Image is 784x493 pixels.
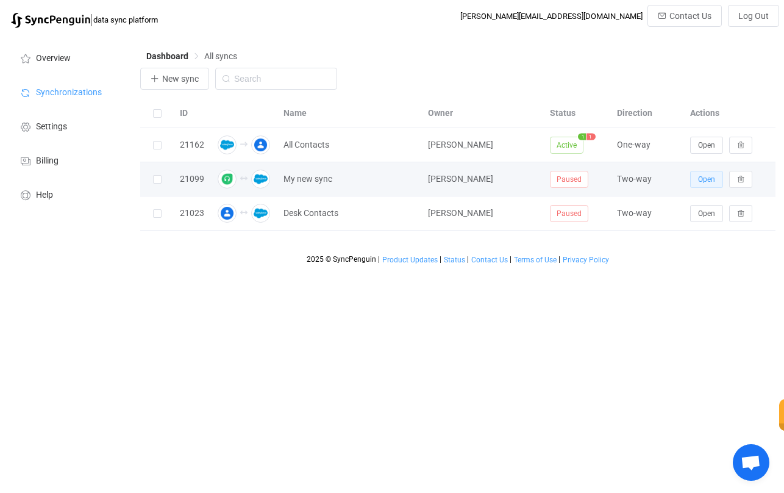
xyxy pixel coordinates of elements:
a: Terms of Use [513,256,557,264]
a: Settings [6,109,128,143]
div: Open chat [733,444,769,481]
span: Active [550,137,583,154]
img: freshdesk.png [218,170,237,189]
div: ID [174,106,210,120]
span: | [467,255,469,264]
img: salesforce.png [251,170,270,189]
span: Dashboard [146,51,188,61]
div: Actions [684,106,775,120]
span: | [378,255,380,264]
button: Open [690,137,723,154]
a: Open [690,208,723,218]
span: Status [444,256,465,264]
div: 21162 [174,138,210,152]
span: data sync platform [93,15,158,24]
button: Log Out [728,5,779,27]
span: | [90,11,93,28]
img: google-contacts.png [218,204,237,223]
span: [PERSON_NAME] [428,140,493,149]
button: Open [690,205,723,222]
div: Two-way [611,172,684,186]
span: Log Out [738,11,769,21]
span: Help [36,190,53,200]
span: Open [698,141,715,149]
div: Owner [422,106,544,120]
span: All syncs [204,51,237,61]
span: Open [698,175,715,184]
div: Direction [611,106,684,120]
span: [PERSON_NAME] [428,208,493,218]
div: Name [277,106,422,120]
input: Search [215,68,337,90]
div: 21099 [174,172,210,186]
a: |data sync platform [11,11,158,28]
span: [PERSON_NAME] [428,174,493,184]
a: Open [690,174,723,184]
div: Breadcrumb [146,52,237,60]
span: | [558,255,560,264]
img: google-contacts.png [251,135,270,154]
a: Open [690,140,723,149]
span: 1 [578,133,586,140]
a: Overview [6,40,128,74]
span: Billing [36,156,59,166]
span: My new sync [283,172,332,186]
a: Billing [6,143,128,177]
a: Contact Us [471,256,508,264]
span: | [440,255,441,264]
span: | [510,255,511,264]
span: 1 [586,133,596,140]
a: Product Updates [382,256,438,264]
a: Status [443,256,466,264]
div: 21023 [174,206,210,220]
span: Paused [550,171,588,188]
a: Synchronizations [6,74,128,109]
span: Privacy Policy [563,256,609,264]
div: Status [544,106,611,120]
span: Settings [36,122,67,132]
span: 2025 © SyncPenguin [307,255,376,264]
span: Desk Contacts [283,206,338,220]
div: [PERSON_NAME][EMAIL_ADDRESS][DOMAIN_NAME] [460,12,643,21]
span: Contact Us [669,11,711,21]
button: New sync [140,68,209,90]
span: New sync [162,74,199,84]
span: Synchronizations [36,88,102,98]
a: Privacy Policy [562,256,610,264]
span: Paused [550,205,588,222]
span: All Contacts [283,138,329,152]
div: One-way [611,138,684,152]
span: Terms of Use [514,256,557,264]
button: Contact Us [647,5,722,27]
img: salesforce.png [218,135,237,154]
div: Two-way [611,206,684,220]
a: Help [6,177,128,211]
img: salesforce.png [251,204,270,223]
button: Open [690,171,723,188]
img: syncpenguin.svg [11,13,90,28]
span: Overview [36,54,71,63]
span: Open [698,209,715,218]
